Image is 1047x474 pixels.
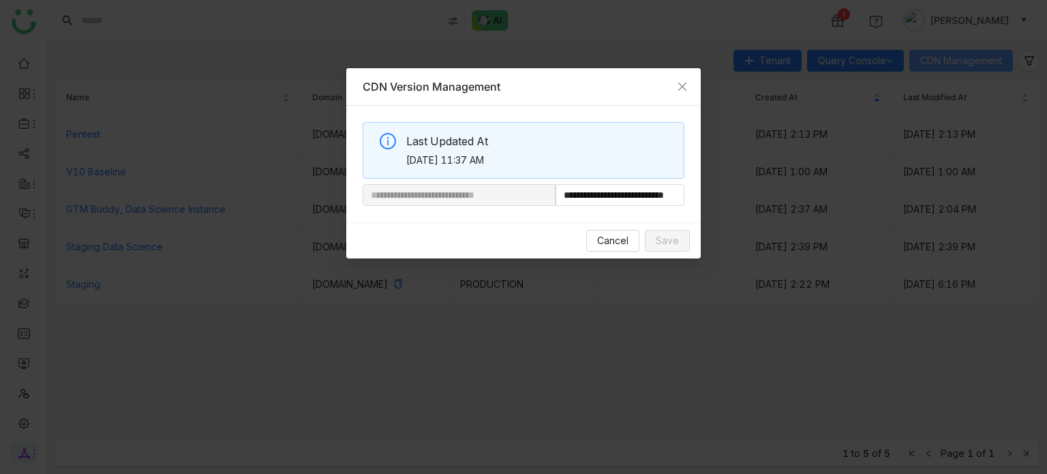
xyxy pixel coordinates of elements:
[363,79,684,94] div: CDN Version Management
[406,153,673,168] span: [DATE] 11:37 AM
[597,233,628,248] span: Cancel
[664,68,701,105] button: Close
[645,230,690,252] button: Save
[406,133,673,150] span: Last Updated At
[586,230,639,252] button: Cancel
